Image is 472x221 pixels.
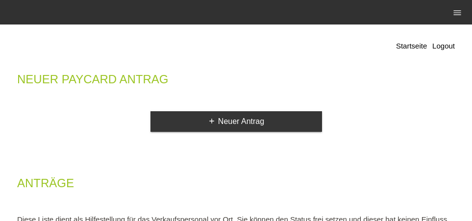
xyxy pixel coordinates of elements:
[396,42,427,50] a: Startseite
[447,9,467,15] a: menu
[150,111,322,132] a: addNeuer Antrag
[452,8,462,18] i: menu
[208,117,216,125] i: add
[17,178,455,193] h2: Anträge
[432,42,455,50] a: Logout
[17,74,455,89] h2: Neuer Paycard Antrag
